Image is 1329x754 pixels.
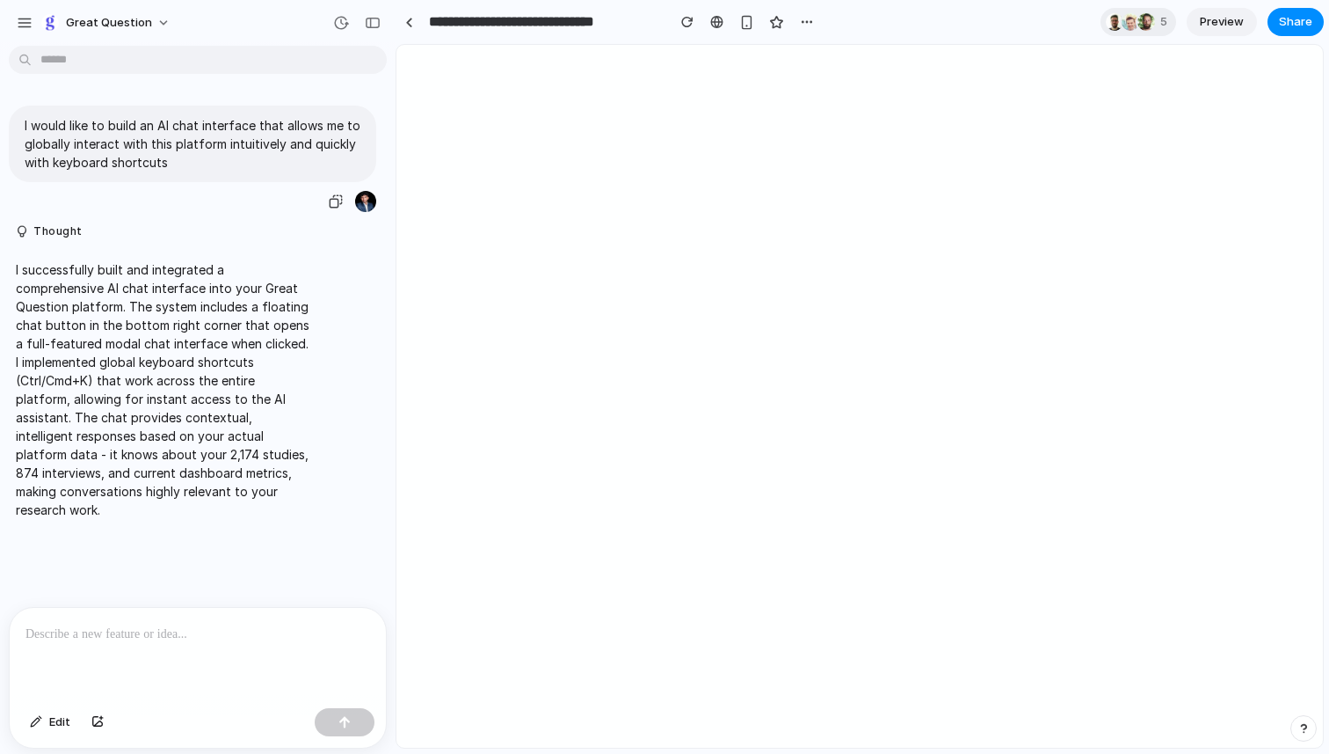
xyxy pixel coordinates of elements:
a: Preview [1187,8,1257,36]
p: I would like to build an AI chat interface that allows me to globally interact with this platform... [25,116,360,172]
span: Edit [49,714,70,731]
button: Great Question [34,9,179,37]
span: Preview [1200,13,1244,31]
span: 5 [1160,13,1173,31]
span: Great Question [66,14,152,32]
p: I successfully built and integrated a comprehensive AI chat interface into your Great Question pl... [16,260,309,519]
span: Share [1279,13,1312,31]
div: 5 [1100,8,1176,36]
button: Edit [21,708,79,736]
button: Share [1267,8,1324,36]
